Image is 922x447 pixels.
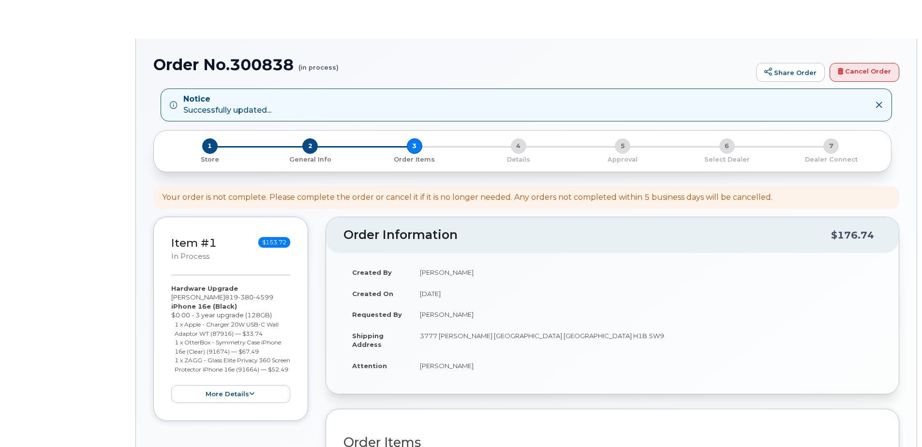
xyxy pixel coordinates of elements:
span: 2 [302,138,318,154]
small: in process [171,252,209,261]
strong: Shipping Address [352,332,384,349]
small: 1 x OtterBox - Symmetry Case iPhone 16e (Clear) (91674) — $67.49 [175,339,281,355]
span: 1 [202,138,218,154]
a: Share Order [756,63,825,82]
strong: Created By [352,268,392,276]
div: Your order is not complete. Please complete the order or cancel it if it is no longer needed. Any... [162,192,773,203]
td: 3777 [PERSON_NAME] [GEOGRAPHIC_DATA] [GEOGRAPHIC_DATA] H1B 5W9 [411,325,881,355]
td: [PERSON_NAME] [411,355,881,376]
a: 1 Store [162,154,258,164]
td: [DATE] [411,283,881,304]
small: 1 x Apple - Charger 20W USB-C Wall Adaptor WT (87916) — $33.74 [175,321,279,337]
h2: Order Information [343,228,831,242]
span: 4599 [253,293,273,301]
strong: iPhone 16e (Black) [171,302,237,310]
span: $153.72 [258,237,290,248]
small: 1 x ZAGG - Glass Elite Privacy 360 Screen Protector iPhone 16e (91664) — $52.49 [175,357,290,373]
div: $176.74 [831,226,874,244]
a: 2 General Info [258,154,362,164]
div: Successfully updated... [183,94,271,116]
td: [PERSON_NAME] [411,262,881,283]
strong: Attention [352,362,387,370]
span: 380 [238,293,253,301]
span: 819 [225,293,273,301]
a: Item #1 [171,236,217,250]
p: General Info [262,155,358,164]
strong: Notice [183,94,271,105]
strong: Requested By [352,311,402,318]
small: (in process) [298,56,339,71]
div: [PERSON_NAME] $0.00 - 3 year upgrade (128GB) [171,284,290,403]
td: [PERSON_NAME] [411,304,881,325]
p: Store [165,155,254,164]
strong: Created On [352,290,393,298]
a: Cancel Order [830,63,899,82]
h1: Order No.300838 [153,56,751,73]
button: more details [171,385,290,403]
strong: Hardware Upgrade [171,284,238,292]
